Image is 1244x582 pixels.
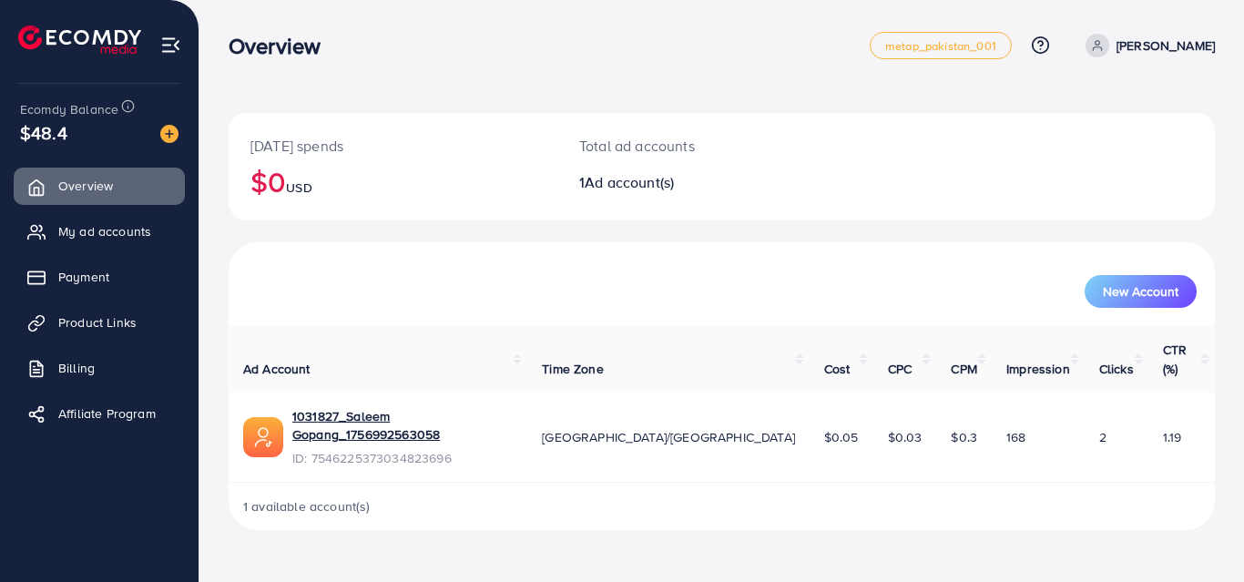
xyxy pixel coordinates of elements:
span: Affiliate Program [58,404,156,423]
span: Impression [1006,360,1070,378]
h2: $0 [250,164,535,199]
span: Ad Account [243,360,311,378]
p: [PERSON_NAME] [1117,35,1215,56]
img: ic-ads-acc.e4c84228.svg [243,417,283,457]
span: Ecomdy Balance [20,100,118,118]
span: $0.03 [888,428,923,446]
span: CPM [951,360,976,378]
span: New Account [1103,285,1178,298]
span: 2 [1099,428,1106,446]
span: $0.05 [824,428,859,446]
span: metap_pakistan_001 [885,40,996,52]
a: metap_pakistan_001 [870,32,1012,59]
span: Cost [824,360,851,378]
button: New Account [1085,275,1197,308]
span: Clicks [1099,360,1134,378]
img: menu [160,35,181,56]
span: 1.19 [1163,428,1182,446]
a: Billing [14,350,185,386]
span: CPC [888,360,912,378]
p: [DATE] spends [250,135,535,157]
span: 1 available account(s) [243,497,371,516]
span: CTR (%) [1163,341,1187,377]
a: My ad accounts [14,213,185,250]
a: [PERSON_NAME] [1078,34,1215,57]
h3: Overview [229,33,335,59]
span: My ad accounts [58,222,151,240]
a: Affiliate Program [14,395,185,432]
a: Overview [14,168,185,204]
span: Time Zone [542,360,603,378]
span: USD [286,179,311,197]
span: Ad account(s) [585,172,674,192]
img: logo [18,26,141,54]
span: Product Links [58,313,137,332]
h2: 1 [579,174,782,191]
span: ID: 7546225373034823696 [292,449,513,467]
p: Total ad accounts [579,135,782,157]
span: 168 [1006,428,1025,446]
span: $0.3 [951,428,977,446]
span: Overview [58,177,113,195]
span: [GEOGRAPHIC_DATA]/[GEOGRAPHIC_DATA] [542,428,795,446]
a: 1031827_Saleem Gopang_1756992563058 [292,407,513,444]
img: image [160,125,178,143]
span: Payment [58,268,109,286]
span: Billing [58,359,95,377]
a: Payment [14,259,185,295]
a: Product Links [14,304,185,341]
span: $48.4 [20,119,67,146]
